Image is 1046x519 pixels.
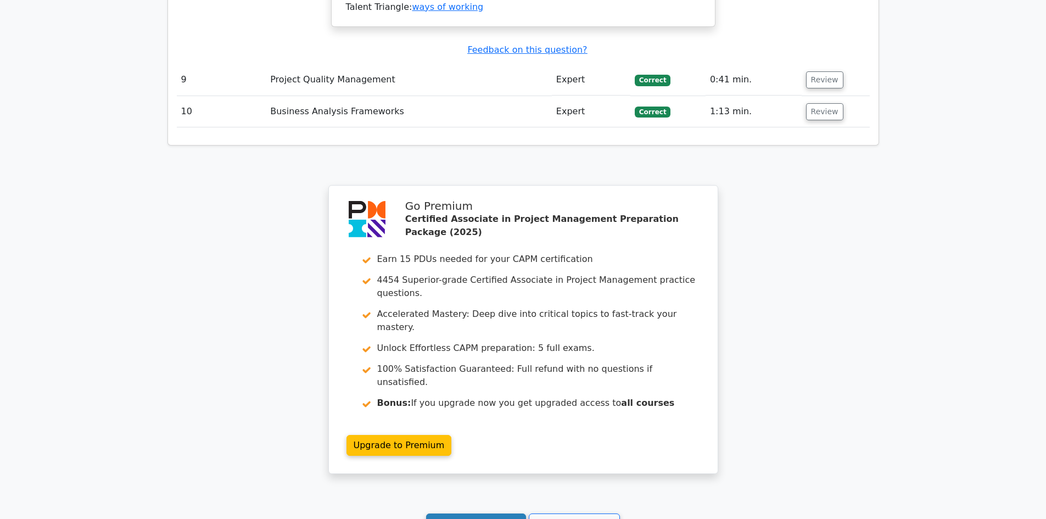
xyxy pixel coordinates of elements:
td: 9 [177,64,266,96]
td: Expert [552,64,630,96]
span: Correct [635,107,670,118]
a: Feedback on this question? [467,44,587,55]
span: Correct [635,75,670,86]
a: Upgrade to Premium [346,435,452,456]
td: 0:41 min. [706,64,802,96]
a: ways of working [412,2,483,12]
td: Project Quality Management [266,64,552,96]
td: 10 [177,96,266,127]
button: Review [806,103,843,120]
td: Expert [552,96,630,127]
td: Business Analysis Frameworks [266,96,552,127]
td: 1:13 min. [706,96,802,127]
button: Review [806,71,843,88]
